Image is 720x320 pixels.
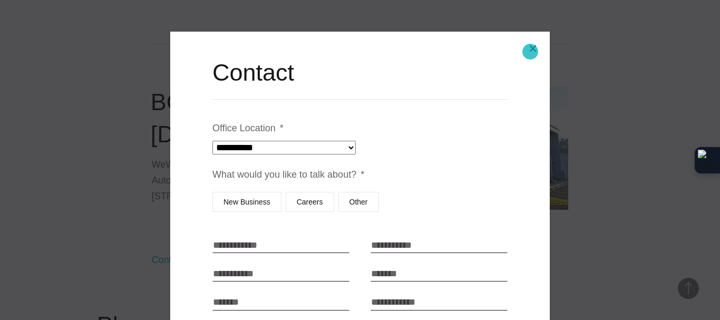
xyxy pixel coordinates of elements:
h2: Contact [212,57,508,89]
label: Careers [286,192,334,212]
img: Extension Icon [698,150,717,171]
label: Other [338,192,379,212]
label: New Business [212,192,281,212]
label: Office Location [212,122,284,134]
label: What would you like to talk about? [212,169,364,181]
